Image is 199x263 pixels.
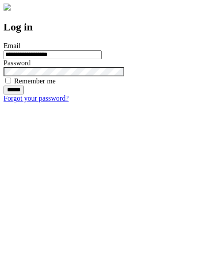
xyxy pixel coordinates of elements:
label: Password [4,59,31,67]
label: Remember me [14,77,56,85]
label: Email [4,42,20,49]
a: Forgot your password? [4,94,69,102]
img: logo-4e3dc11c47720685a147b03b5a06dd966a58ff35d612b21f08c02c0306f2b779.png [4,4,11,11]
h2: Log in [4,21,195,33]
